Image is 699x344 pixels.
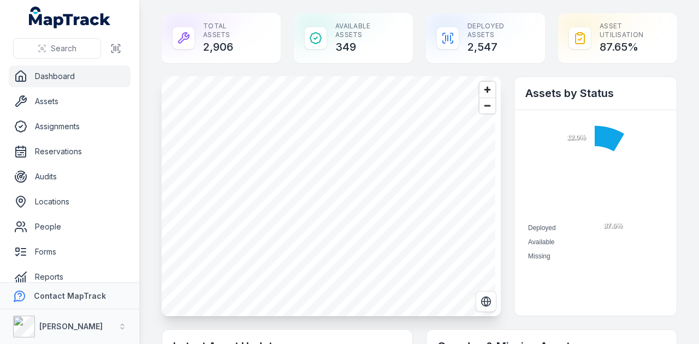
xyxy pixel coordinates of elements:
button: Zoom in [479,82,495,98]
a: Reservations [9,141,131,162]
strong: Contact MapTrack [34,291,106,300]
canvas: Map [162,76,495,316]
a: Locations [9,191,131,213]
a: People [9,216,131,238]
a: Reports [9,266,131,288]
span: Deployed [528,224,556,232]
a: Dashboard [9,65,131,87]
a: MapTrack [29,7,111,28]
a: Audits [9,166,131,188]
span: Search [51,43,76,54]
button: Switch to Satellite View [476,291,496,312]
button: Search [13,38,101,59]
button: Zoom out [479,98,495,113]
a: Assignments [9,116,131,137]
a: Assets [9,90,131,112]
span: Available [528,238,554,246]
strong: [PERSON_NAME] [39,322,103,331]
span: Missing [528,252,550,260]
a: Forms [9,241,131,263]
h2: Assets by Status [525,86,666,101]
